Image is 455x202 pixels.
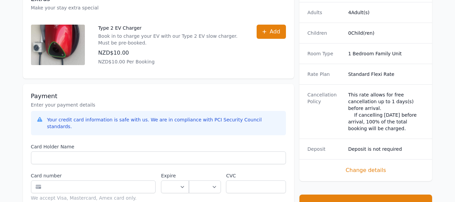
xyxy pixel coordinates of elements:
label: Card number [31,172,156,179]
div: We accept Visa, Mastercard, Amex card only. [31,195,156,201]
p: NZD$10.00 [98,49,243,57]
img: Type 2 EV Charger [31,25,85,65]
label: . [189,172,221,179]
dt: Adults [307,9,343,16]
p: Book in to charge your EV with our Type 2 EV slow charger. Must be pre-booked. [98,33,243,46]
dt: Children [307,30,343,36]
dt: Cancellation Policy [307,91,343,132]
p: Make your stay extra special [31,4,286,11]
button: Add [257,25,286,39]
dd: 0 Child(ren) [348,30,424,36]
p: NZD$10.00 Per Booking [98,58,243,65]
div: Your credit card information is safe with us. We are in compliance with PCI Security Council stan... [47,116,281,130]
span: Add [270,28,280,36]
h3: Payment [31,92,286,100]
p: Type 2 EV Charger [98,25,243,31]
div: This rate allows for free cancellation up to 1 days(s) before arrival. If cancelling [DATE] befor... [348,91,424,132]
dt: Room Type [307,50,343,57]
dd: 1 Bedroom Family Unit [348,50,424,57]
label: Expire [161,172,189,179]
dd: 4 Adult(s) [348,9,424,16]
label: CVC [226,172,286,179]
dt: Rate Plan [307,71,343,78]
dt: Deposit [307,146,343,152]
dd: Deposit is not required [348,146,424,152]
p: Enter your payment details [31,102,286,108]
span: Change details [307,166,424,174]
dd: Standard Flexi Rate [348,71,424,78]
label: Card Holder Name [31,143,286,150]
